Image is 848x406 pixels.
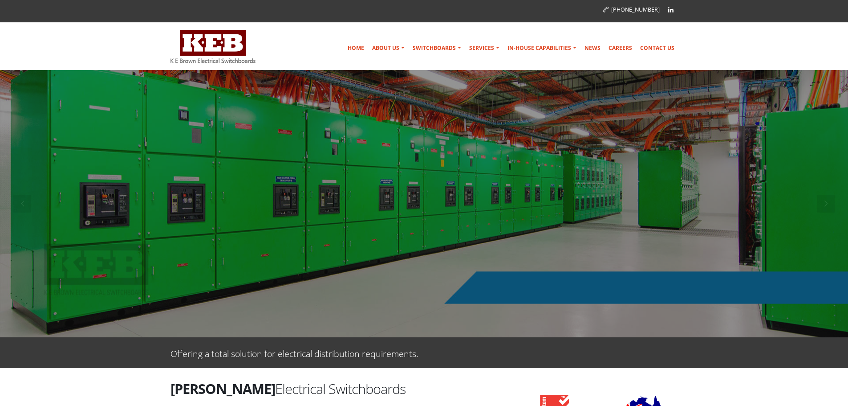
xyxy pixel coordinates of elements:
a: Home [344,39,368,57]
img: K E Brown Electrical Switchboards [170,30,256,63]
a: Linkedin [664,3,678,16]
strong: [PERSON_NAME] [170,379,275,398]
a: In-house Capabilities [504,39,580,57]
a: News [581,39,604,57]
p: Offering a total solution for electrical distribution requirements. [170,346,418,359]
h2: Electrical Switchboards [170,379,504,398]
a: Contact Us [637,39,678,57]
a: About Us [369,39,408,57]
a: Careers [605,39,636,57]
a: [PHONE_NUMBER] [603,6,660,13]
a: Services [466,39,503,57]
a: Switchboards [409,39,465,57]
